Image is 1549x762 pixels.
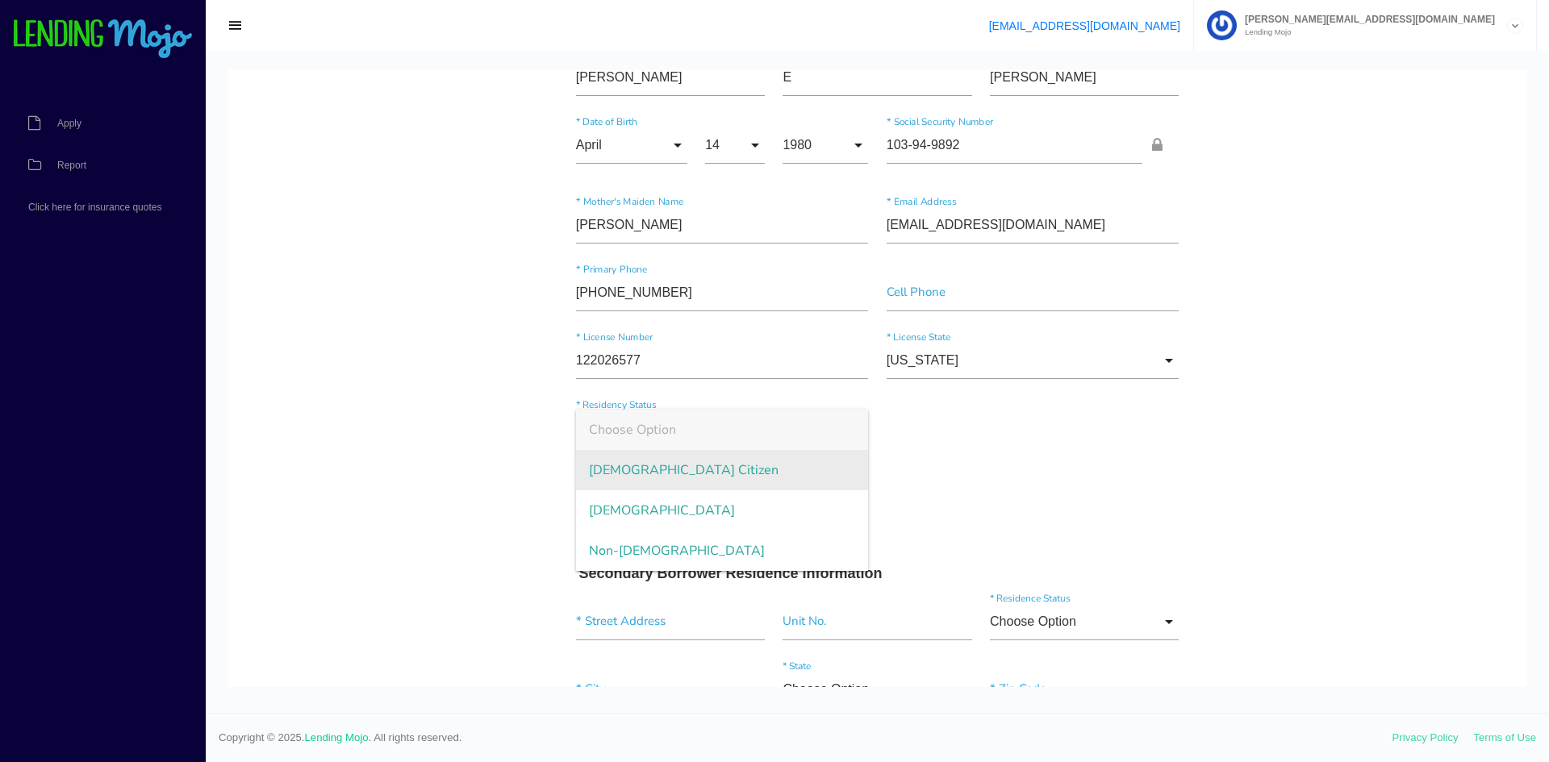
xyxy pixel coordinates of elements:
[349,339,641,380] span: Choose Option
[1392,731,1459,743] a: Privacy Policy
[1207,10,1237,40] img: Profile image
[1473,731,1536,743] a: Terms of Use
[12,19,194,60] img: logo-small.png
[349,380,641,420] span: [DEMOGRAPHIC_DATA] Citizen
[57,119,81,128] span: Apply
[1237,15,1495,24] span: [PERSON_NAME][EMAIL_ADDRESS][DOMAIN_NAME]
[219,730,1392,746] span: Copyright © 2025. . All rights reserved.
[989,19,1180,32] a: [EMAIL_ADDRESS][DOMAIN_NAME]
[1237,28,1495,36] small: Lending Mojo
[349,460,641,501] span: Non-[DEMOGRAPHIC_DATA]
[57,160,86,170] span: Report
[352,495,949,513] h3: Secondary Borrower Residence Information
[349,420,641,460] span: [DEMOGRAPHIC_DATA]
[305,731,369,743] a: Lending Mojo
[28,202,161,212] span: Click here for insurance quotes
